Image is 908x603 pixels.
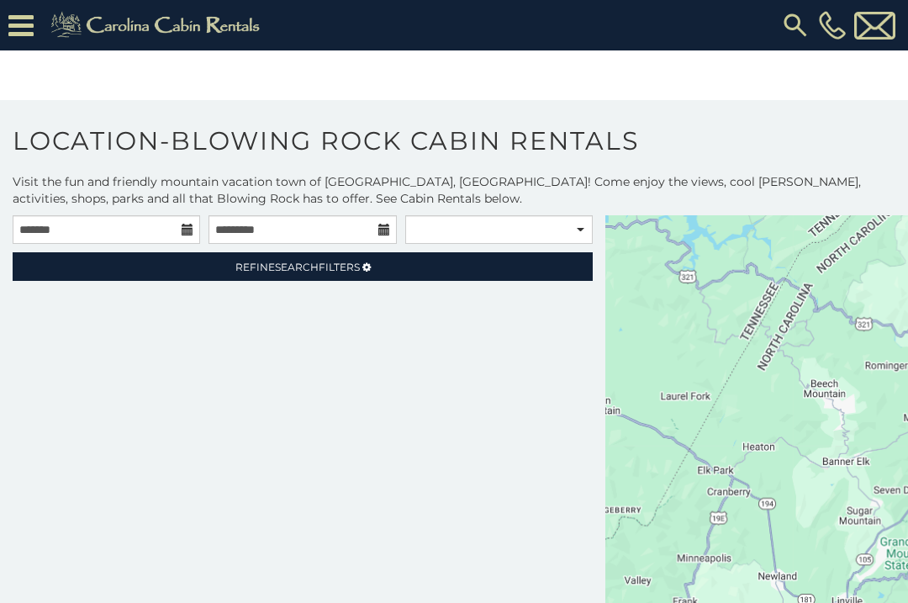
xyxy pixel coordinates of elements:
[42,8,274,42] img: Khaki-logo.png
[275,261,319,273] span: Search
[235,261,360,273] span: Refine Filters
[780,10,810,40] img: search-regular.svg
[13,252,593,281] a: RefineSearchFilters
[815,11,850,40] a: [PHONE_NUMBER]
